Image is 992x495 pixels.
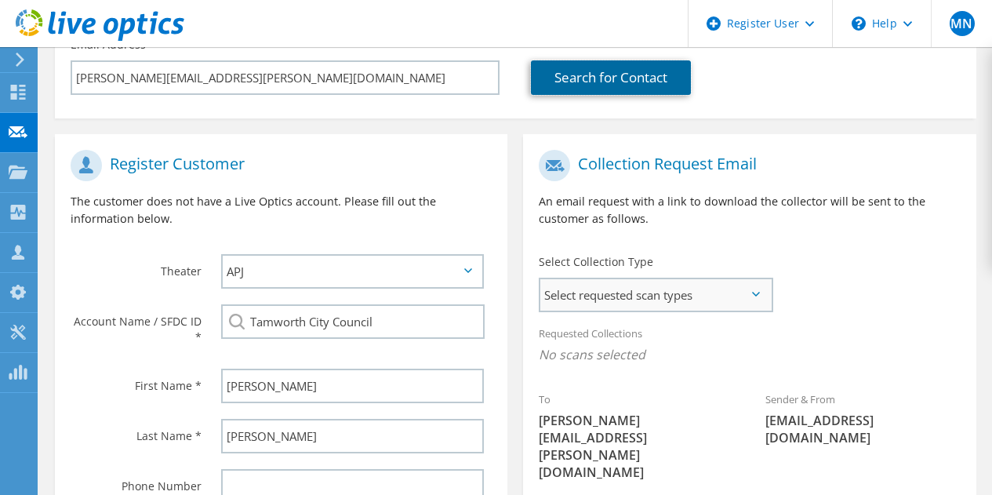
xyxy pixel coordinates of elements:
[539,254,653,270] label: Select Collection Type
[539,346,960,363] span: No scans selected
[765,412,961,446] span: [EMAIL_ADDRESS][DOMAIN_NAME]
[71,254,202,279] label: Theater
[539,193,960,227] p: An email request with a link to download the collector will be sent to the customer as follows.
[71,469,202,494] label: Phone Number
[852,16,866,31] svg: \n
[71,150,484,181] h1: Register Customer
[71,419,202,444] label: Last Name *
[523,317,976,375] div: Requested Collections
[539,412,734,481] span: [PERSON_NAME][EMAIL_ADDRESS][PERSON_NAME][DOMAIN_NAME]
[71,304,202,345] label: Account Name / SFDC ID *
[71,193,492,227] p: The customer does not have a Live Optics account. Please fill out the information below.
[950,11,975,36] span: MN
[750,383,976,454] div: Sender & From
[523,383,750,489] div: To
[539,150,952,181] h1: Collection Request Email
[531,60,691,95] a: Search for Contact
[71,369,202,394] label: First Name *
[540,279,771,311] span: Select requested scan types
